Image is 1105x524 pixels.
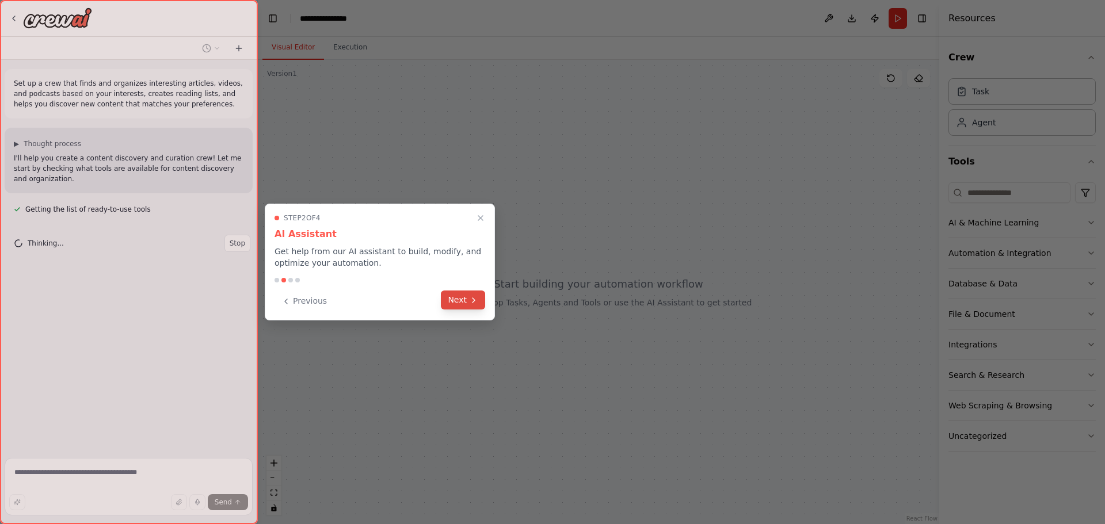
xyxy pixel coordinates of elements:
span: Step 2 of 4 [284,213,321,223]
button: Hide left sidebar [265,10,281,26]
p: Get help from our AI assistant to build, modify, and optimize your automation. [275,246,485,269]
button: Next [441,290,485,309]
button: Close walkthrough [474,211,487,225]
h3: AI Assistant [275,227,485,241]
button: Previous [275,292,334,311]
